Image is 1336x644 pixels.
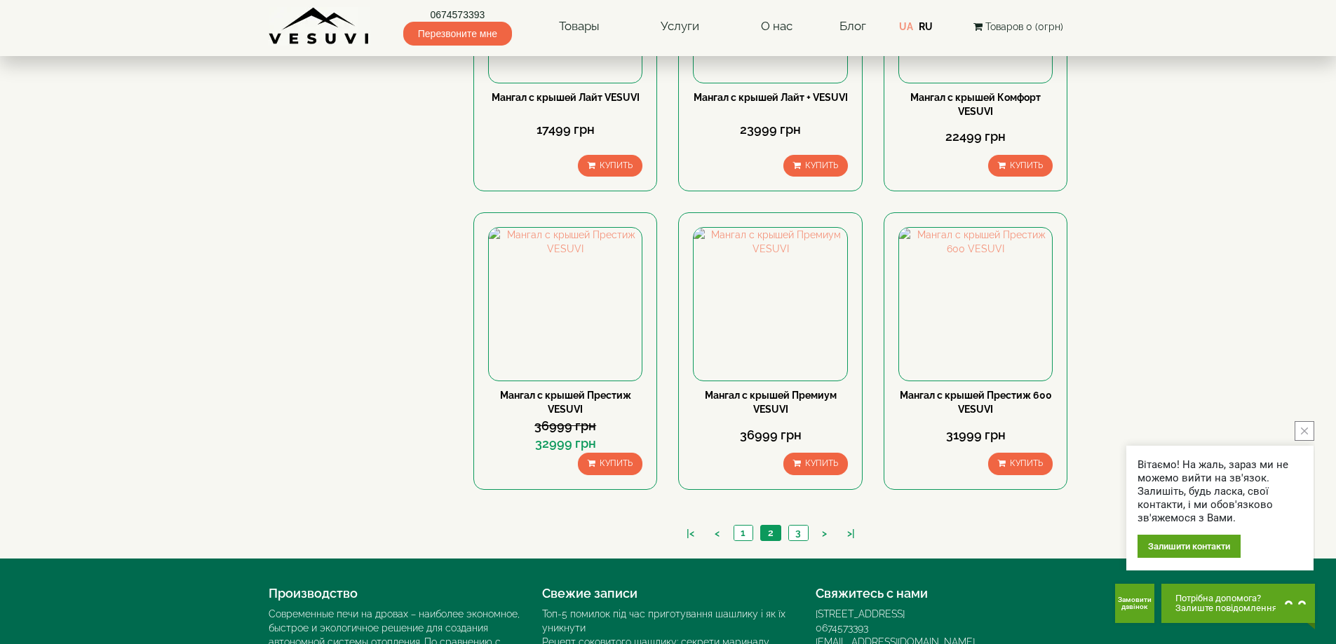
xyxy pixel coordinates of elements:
button: Товаров 0 (0грн) [969,19,1067,34]
button: Chat button [1161,584,1315,623]
img: Мангал с крышей Премиум VESUVI [694,228,846,381]
img: Мангал с крышей Престиж 600 VESUVI [899,228,1052,381]
a: 1 [734,526,753,540]
div: [STREET_ADDRESS] [816,607,1068,621]
span: Замовити дзвінок [1118,596,1152,610]
a: 0674573393 [403,8,512,22]
div: 36999 грн [488,417,642,435]
span: Потрібна допомога? [1175,594,1277,603]
a: Мангал с крышей Лайт VESUVI [492,92,640,103]
span: Перезвоните мне [403,22,512,46]
span: Товаров 0 (0грн) [985,21,1063,32]
a: Мангал с крышей Престиж VESUVI [500,390,631,415]
span: Купить [1010,160,1043,170]
div: 32999 грн [488,434,642,453]
a: Мангал с крышей Премиум VESUVI [705,390,837,415]
img: Мангал с крышей Престиж VESUVI [489,228,642,381]
button: Купить [783,453,848,474]
h4: Производство [269,587,521,601]
span: Купить [600,160,633,170]
a: |< [680,526,701,541]
a: Товары [545,11,614,43]
a: 3 [788,526,808,540]
a: Мангал с крышей Лайт + VESUVI [694,92,848,103]
button: Купить [783,155,848,177]
a: UA [899,21,913,32]
span: 2 [768,527,774,538]
div: 36999 грн [693,426,847,444]
span: Купить [805,160,838,170]
span: Залиште повідомлення [1175,603,1277,613]
span: Купить [805,458,838,468]
div: Залишити контакти [1138,535,1241,558]
a: 0674573393 [816,622,868,633]
a: Блог [839,19,866,33]
div: 23999 грн [693,121,847,139]
div: Вітаємо! На жаль, зараз ми не можемо вийти на зв'язок. Залишіть, будь ласка, свої контакти, і ми ... [1138,458,1302,525]
span: Купить [600,458,633,468]
a: >| [840,526,862,541]
img: Завод VESUVI [269,7,370,46]
button: close button [1295,421,1314,441]
button: Купить [578,155,642,177]
div: 22499 грн [898,128,1053,146]
button: Get Call button [1115,584,1154,623]
div: 31999 грн [898,426,1053,444]
a: > [815,526,834,541]
button: Купить [988,453,1053,474]
a: < [708,526,727,541]
a: RU [919,21,933,32]
h4: Свяжитесь с нами [816,587,1068,601]
span: Купить [1010,458,1043,468]
a: О нас [747,11,807,43]
a: Мангал с крышей Престиж 600 VESUVI [900,390,1052,415]
a: Топ-5 помилок під час приготування шашлику і як їх уникнути [542,608,785,633]
h4: Свежие записи [542,587,795,601]
a: Мангал с крышей Комфорт VESUVI [910,92,1041,117]
button: Купить [988,155,1053,177]
a: Услуги [647,11,713,43]
div: 17499 грн [488,121,642,139]
button: Купить [578,453,642,474]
